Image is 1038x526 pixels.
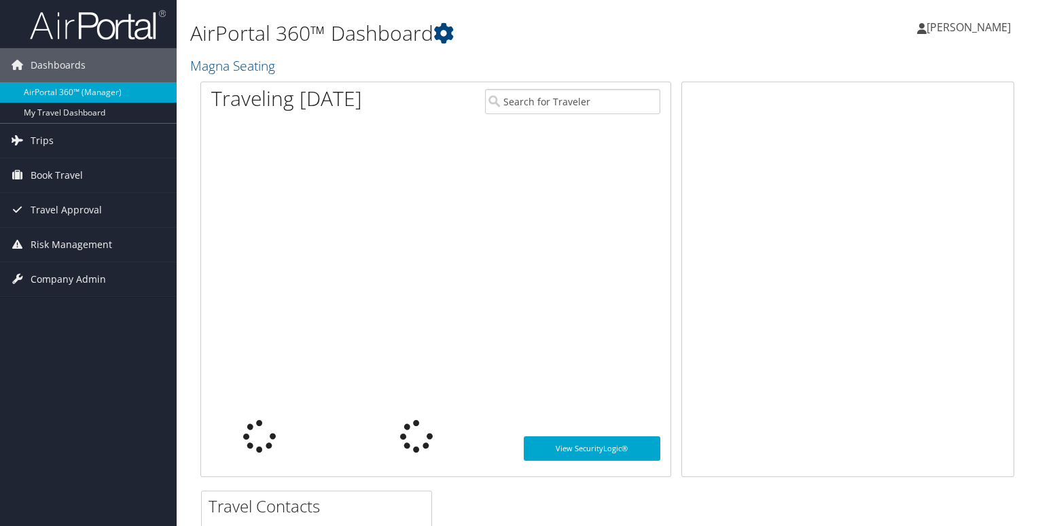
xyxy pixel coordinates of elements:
h1: Traveling [DATE] [211,84,362,113]
h2: Travel Contacts [209,495,431,518]
span: Trips [31,124,54,158]
span: [PERSON_NAME] [927,20,1011,35]
span: Risk Management [31,228,112,262]
img: airportal-logo.png [30,9,166,41]
span: Travel Approval [31,193,102,227]
input: Search for Traveler [485,89,660,114]
span: Dashboards [31,48,86,82]
a: [PERSON_NAME] [917,7,1024,48]
h1: AirPortal 360™ Dashboard [190,19,747,48]
span: Company Admin [31,262,106,296]
a: Magna Seating [190,56,279,75]
span: Book Travel [31,158,83,192]
a: View SecurityLogic® [524,436,660,461]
